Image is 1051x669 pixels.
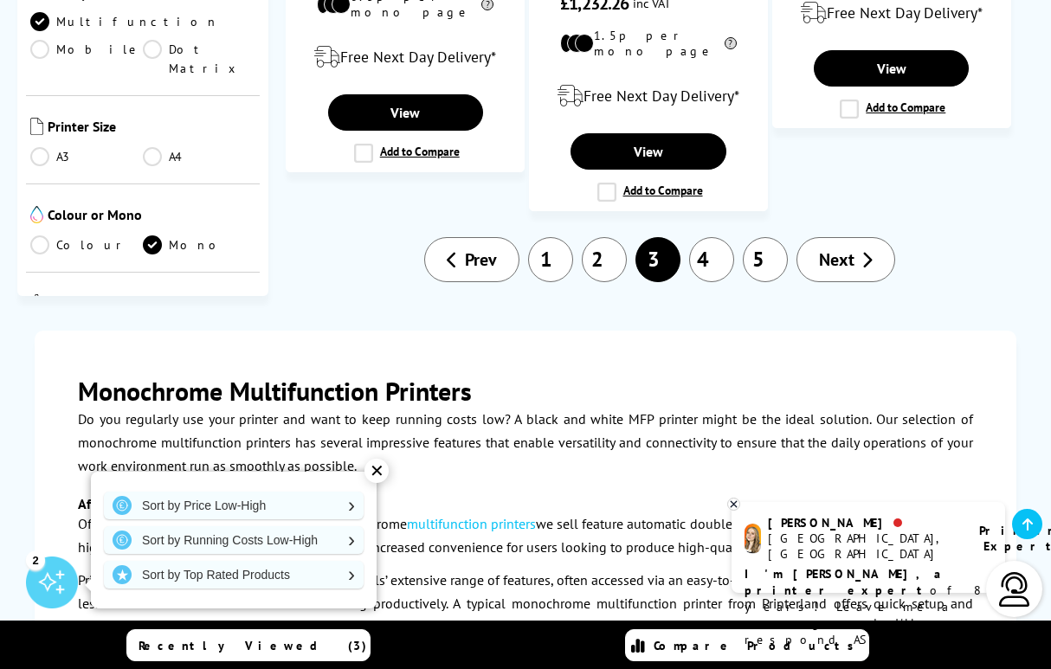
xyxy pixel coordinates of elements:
[104,526,364,554] a: Sort by Running Costs Low-High
[364,459,389,483] div: ✕
[796,237,895,282] a: Next
[814,50,969,87] a: View
[743,237,788,282] a: 5
[745,566,946,598] b: I'm [PERSON_NAME], a printer expert
[295,33,515,81] div: modal_delivery
[582,237,627,282] a: 2
[139,638,367,653] span: Recently Viewed (3)
[48,206,255,227] span: Colour or Mono
[654,638,863,653] span: Compare Products
[30,294,55,314] img: Technology
[30,235,143,254] a: Colour
[26,550,45,569] div: 2
[689,237,734,282] a: 4
[143,40,255,78] a: Dot Matrix
[424,237,519,282] a: Prev
[48,118,255,138] span: Printer Size
[104,492,364,519] a: Sort by Price Low-High
[625,629,869,661] a: Compare Products
[30,12,219,31] a: Multifunction
[597,183,703,202] label: Add to Compare
[997,572,1032,607] img: user-headset-light.svg
[745,566,992,648] p: of 8 years! Leave me a message and I'll respond ASAP
[328,94,483,131] a: View
[840,100,945,119] label: Add to Compare
[571,133,725,170] a: View
[30,206,43,223] img: Colour or Mono
[407,515,536,532] a: multifunction printers
[30,40,143,78] a: Mobile
[78,374,973,408] h2: Monochrome Multifunction Printers
[126,629,371,661] a: Recently Viewed (3)
[528,237,573,282] a: 1
[143,235,255,254] a: Mono
[768,531,958,562] div: [GEOGRAPHIC_DATA], [GEOGRAPHIC_DATA]
[30,147,143,166] a: A3
[143,147,255,166] a: A4
[354,144,460,163] label: Add to Compare
[560,28,737,59] li: 1.5p per mono page
[819,248,854,271] span: Next
[745,524,761,554] img: amy-livechat.png
[465,248,497,271] span: Prev
[104,561,364,589] a: Sort by Top Rated Products
[78,512,973,559] p: Offering value and versatility, many of the monochrome we sell feature automatic double-sided pri...
[60,294,255,318] span: Technology
[78,495,973,512] h3: Affordable All In One Black And White Printers
[768,515,958,531] div: [PERSON_NAME]
[30,118,43,135] img: Printer Size
[78,408,973,479] p: Do you regularly use your printer and want to keep running costs low? A black and white MFP print...
[538,72,758,120] div: modal_delivery
[78,569,973,640] p: Price aside, businesses will benefit from our models’ extensive range of features, often accessed...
